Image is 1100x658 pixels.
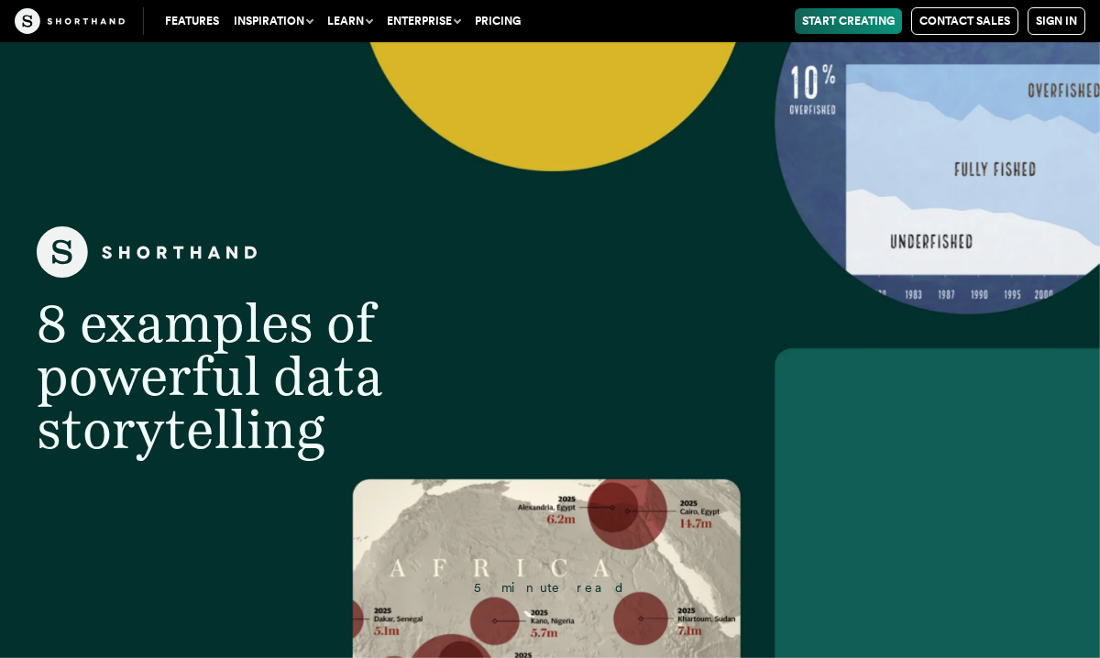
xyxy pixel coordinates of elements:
a: Pricing [467,8,528,34]
a: Start Creating [795,8,902,34]
button: Inspiration [226,8,320,34]
a: Features [158,8,226,34]
button: Enterprise [379,8,467,34]
span: 8 examples of powerful data storytelling [37,291,383,461]
span: 5 minute read [474,580,626,595]
a: Contact Sales [911,7,1018,35]
img: The Craft [15,8,125,34]
a: Sign in [1028,7,1085,35]
button: Learn [320,8,379,34]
